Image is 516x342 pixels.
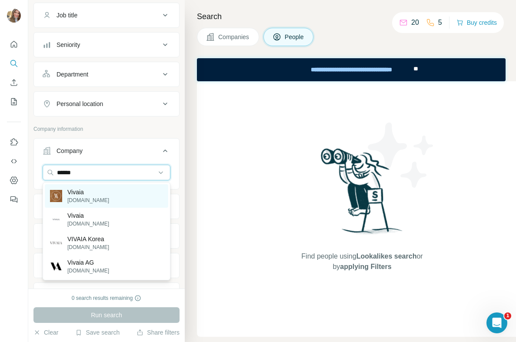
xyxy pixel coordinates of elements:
button: Clear [33,328,58,337]
button: Use Surfe API [7,153,21,169]
div: Job title [57,11,77,20]
div: Personal location [57,100,103,108]
button: My lists [7,94,21,110]
img: Vivaia AG [50,260,62,272]
button: Industry [34,196,179,217]
img: Vivaia [50,190,62,202]
p: Vivaia [67,188,109,196]
button: Feedback [7,192,21,207]
p: 5 [438,17,442,28]
span: applying Filters [340,263,391,270]
button: Personal location [34,93,179,114]
button: Search [7,56,21,71]
button: Use Surfe on LinkedIn [7,134,21,150]
p: Company information [33,125,180,133]
button: Company [34,140,179,165]
img: VIVAIA Korea [50,242,62,244]
button: Annual revenue ($) [34,255,179,276]
div: Seniority [57,40,80,49]
img: Surfe Illustration - Stars [362,116,440,194]
button: Job title [34,5,179,26]
p: VIVAIA Korea [67,235,109,243]
p: 20 [411,17,419,28]
iframe: Banner [197,58,506,81]
span: Companies [218,33,250,41]
p: Vivaia AG [67,258,109,267]
img: Avatar [7,9,21,23]
div: Company [57,146,83,155]
button: Seniority [34,34,179,55]
button: Enrich CSV [7,75,21,90]
button: HQ location [34,226,179,246]
span: People [285,33,305,41]
button: Department [34,64,179,85]
button: Save search [75,328,120,337]
button: Buy credits [456,17,497,29]
button: Employees (size) [34,285,179,305]
img: Vivaia [50,213,62,226]
iframe: Intercom live chat [486,312,507,333]
div: Department [57,70,88,79]
span: Find people using or by [293,251,432,272]
p: [DOMAIN_NAME] [67,243,109,251]
div: 0 search results remaining [72,294,142,302]
p: [DOMAIN_NAME] [67,220,109,228]
h4: Search [197,10,506,23]
button: Quick start [7,37,21,52]
p: [DOMAIN_NAME] [67,196,109,204]
img: Surfe Illustration - Woman searching with binoculars [317,146,407,243]
span: Lookalikes search [356,252,417,260]
button: Share filters [136,328,180,337]
p: Vivaia [67,211,109,220]
button: Dashboard [7,173,21,188]
p: [DOMAIN_NAME] [67,267,109,275]
span: 1 [504,312,511,319]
